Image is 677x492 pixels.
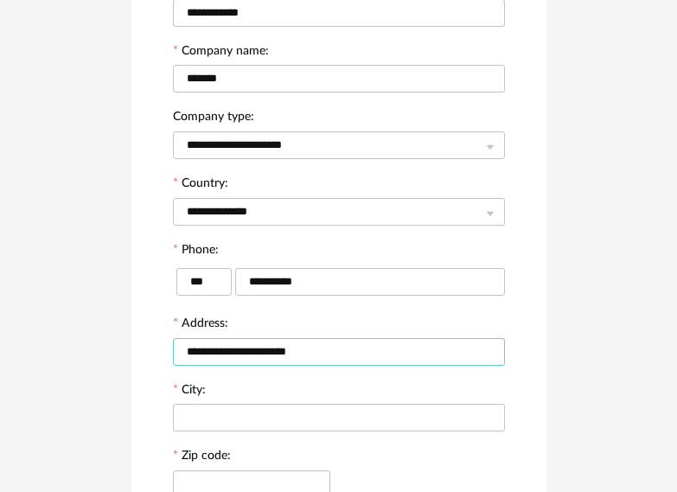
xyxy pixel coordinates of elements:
label: Phone: [173,244,219,259]
label: Company name: [173,45,269,61]
label: Address: [173,317,228,333]
label: Country: [173,177,228,193]
label: City: [173,384,206,399]
label: Zip code: [173,450,231,465]
label: Company type: [173,111,254,126]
